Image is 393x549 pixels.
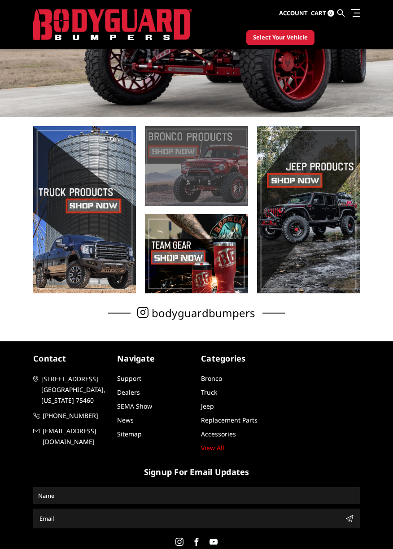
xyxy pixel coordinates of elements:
a: [EMAIL_ADDRESS][DOMAIN_NAME] [33,426,108,447]
span: bodyguardbumpers [152,308,256,318]
a: Support [117,374,141,383]
span: Select Your Vehicle [253,33,308,42]
input: Name [35,488,358,503]
span: Account [279,9,308,17]
h5: signup for email updates [33,466,360,478]
a: Cart 0 [311,1,334,26]
a: SEMA Show [117,402,152,410]
span: [STREET_ADDRESS] [GEOGRAPHIC_DATA], [US_STATE] 75460 [41,374,106,406]
h5: Navigate [117,353,192,365]
span: [EMAIL_ADDRESS][DOMAIN_NAME] [43,426,108,447]
a: Jeep [201,402,214,410]
a: View All [201,444,224,452]
a: Account [279,1,308,26]
span: Cart [311,9,326,17]
a: Replacement Parts [201,416,258,424]
a: Accessories [201,430,236,438]
h5: contact [33,353,108,365]
span: [PHONE_NUMBER] [43,410,108,421]
input: Email [36,511,342,526]
a: [PHONE_NUMBER] [33,410,108,421]
a: Bronco [201,374,222,383]
h5: Categories [201,353,276,365]
a: Dealers [117,388,140,396]
a: News [117,416,134,424]
a: Sitemap [117,430,142,438]
img: BODYGUARD BUMPERS [33,9,192,40]
a: Truck [201,388,217,396]
button: Select Your Vehicle [246,30,314,45]
span: 0 [327,10,334,17]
